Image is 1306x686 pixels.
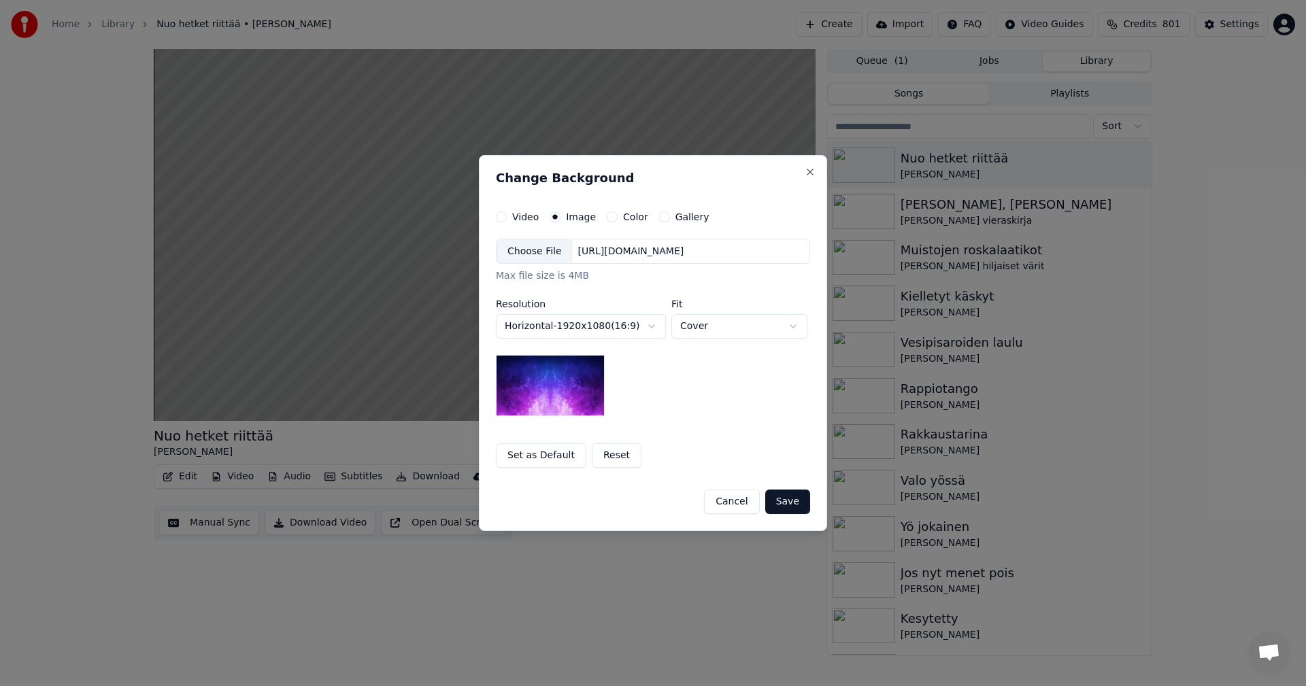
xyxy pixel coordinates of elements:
label: Resolution [496,299,666,309]
label: Fit [671,299,807,309]
div: Choose File [497,239,573,264]
label: Gallery [675,212,709,222]
button: Set as Default [496,443,586,468]
h2: Change Background [496,172,810,184]
button: Save [765,490,810,514]
label: Color [623,212,648,222]
div: [URL][DOMAIN_NAME] [573,245,690,258]
label: Image [566,212,596,222]
button: Reset [592,443,641,468]
label: Video [512,212,539,222]
button: Cancel [704,490,759,514]
div: Max file size is 4MB [496,270,810,284]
